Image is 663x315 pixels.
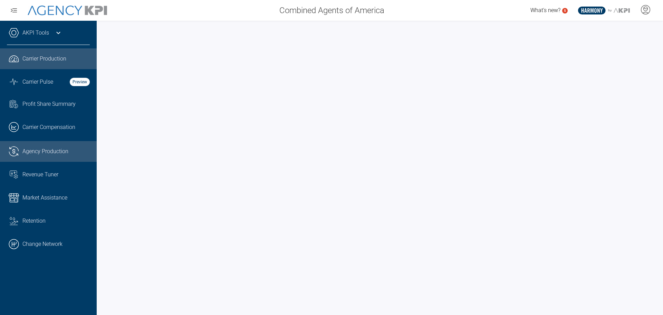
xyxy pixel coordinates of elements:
[562,8,568,13] a: 5
[22,147,68,156] span: Agency Production
[279,4,384,17] span: Combined Agents of America
[530,7,560,13] span: What's new?
[22,55,66,63] span: Carrier Production
[28,6,107,16] img: AgencyKPI
[22,123,75,131] span: Carrier Compensation
[22,170,58,179] span: Revenue Tuner
[22,100,76,108] span: Profit Share Summary
[22,29,49,37] a: AKPI Tools
[22,194,67,202] span: Market Assistance
[564,9,566,12] text: 5
[22,217,90,225] div: Retention
[70,78,90,86] strong: Preview
[22,78,53,86] span: Carrier Pulse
